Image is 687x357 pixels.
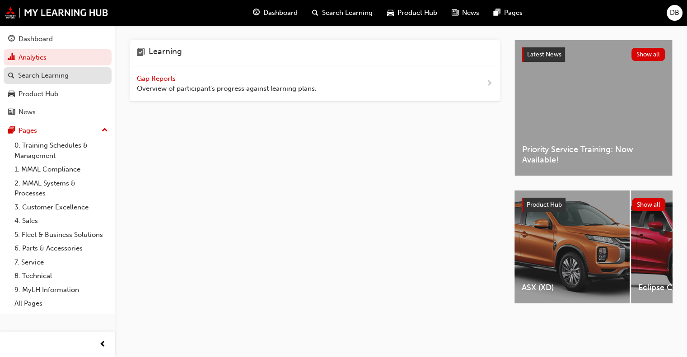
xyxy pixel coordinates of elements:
[19,125,37,136] div: Pages
[8,127,15,135] span: pages-icon
[4,29,112,122] button: DashboardAnalyticsSearch LearningProduct HubNews
[8,35,15,43] span: guage-icon
[137,47,145,59] span: learning-icon
[11,297,112,311] a: All Pages
[397,8,437,18] span: Product Hub
[514,190,630,303] a: ASX (XD)
[11,255,112,269] a: 7. Service
[4,122,112,139] button: Pages
[149,47,182,59] h4: Learning
[137,83,317,94] span: Overview of participant's progress against learning plans.
[444,4,486,22] a: news-iconNews
[19,34,53,44] div: Dashboard
[8,90,15,98] span: car-icon
[387,7,394,19] span: car-icon
[19,107,36,117] div: News
[380,4,444,22] a: car-iconProduct Hub
[4,67,112,84] a: Search Learning
[19,89,58,99] div: Product Hub
[263,8,298,18] span: Dashboard
[130,66,500,102] a: Gap Reports Overview of participant's progress against learning plans.next-icon
[11,269,112,283] a: 8. Technical
[527,51,561,58] span: Latest News
[522,47,665,62] a: Latest NewsShow all
[11,176,112,200] a: 2. MMAL Systems & Processes
[11,139,112,162] a: 0. Training Schedules & Management
[4,49,112,66] a: Analytics
[527,201,562,209] span: Product Hub
[11,241,112,255] a: 6. Parts & Accessories
[486,4,530,22] a: pages-iconPages
[522,198,665,212] a: Product HubShow all
[494,7,500,19] span: pages-icon
[253,7,260,19] span: guage-icon
[452,7,458,19] span: news-icon
[99,339,106,350] span: prev-icon
[11,200,112,214] a: 3. Customer Excellence
[486,78,493,89] span: next-icon
[322,8,373,18] span: Search Learning
[514,40,673,176] a: Latest NewsShow allPriority Service Training: Now Available!
[246,4,305,22] a: guage-iconDashboard
[4,31,112,47] a: Dashboard
[11,162,112,176] a: 1. MMAL Compliance
[18,70,69,81] div: Search Learning
[8,72,14,80] span: search-icon
[522,144,665,165] span: Priority Service Training: Now Available!
[11,214,112,228] a: 4. Sales
[11,283,112,297] a: 9. MyLH Information
[305,4,380,22] a: search-iconSearch Learning
[102,125,108,136] span: up-icon
[312,7,318,19] span: search-icon
[462,8,479,18] span: News
[632,198,666,211] button: Show all
[670,8,679,18] span: DB
[631,48,665,61] button: Show all
[4,86,112,102] a: Product Hub
[137,74,178,83] span: Gap Reports
[11,228,112,242] a: 5. Fleet & Business Solutions
[522,283,622,293] span: ASX (XD)
[667,5,682,21] button: DB
[504,8,523,18] span: Pages
[4,104,112,121] a: News
[8,108,15,116] span: news-icon
[5,7,108,19] img: mmal
[8,54,15,62] span: chart-icon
